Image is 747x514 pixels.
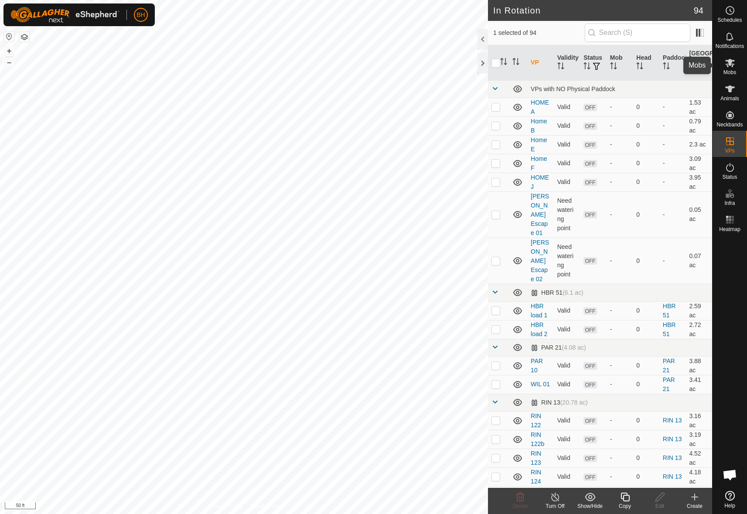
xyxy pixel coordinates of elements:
a: RIN 122 [531,412,541,429]
td: Valid [554,375,580,394]
div: HBR 51 [531,289,583,296]
td: Valid [554,467,580,486]
th: Status [580,45,607,81]
span: OFF [583,211,597,218]
a: HOME A [531,99,549,115]
div: - [610,256,630,266]
div: - [610,159,630,168]
div: - [610,325,630,334]
span: OFF [583,455,597,462]
th: VP [527,45,554,81]
div: Copy [607,502,642,510]
td: 0 [633,320,659,339]
td: 0 [633,486,659,505]
td: 0 [633,375,659,394]
td: 2.59 ac [686,301,712,320]
td: - [659,116,686,135]
th: Paddock [659,45,686,81]
td: 0 [633,135,659,154]
td: - [659,191,686,238]
a: RIN 125 [531,487,541,504]
a: HBR load 2 [531,321,547,337]
a: WIL 01 [531,381,550,388]
td: 3.41 ac [686,375,712,394]
button: Map Layers [19,32,30,42]
td: - [659,135,686,154]
span: Animals [720,96,739,101]
td: 0.07 ac [686,238,712,284]
td: 0.05 ac [686,191,712,238]
p-sorticon: Activate to sort [663,64,670,71]
td: 0 [633,411,659,430]
td: 0 [633,116,659,135]
span: (4.08 ac) [562,344,586,351]
a: PAR 21 [663,357,675,374]
td: 3.95 ac [686,173,712,191]
span: OFF [583,473,597,481]
td: Valid [554,98,580,116]
div: - [610,472,630,481]
a: HBR 51 [663,321,676,337]
div: - [610,380,630,389]
span: BH [136,10,145,20]
span: Neckbands [716,122,743,127]
p-sorticon: Activate to sort [689,68,696,75]
div: - [610,306,630,315]
td: 0 [633,467,659,486]
th: Head [633,45,659,81]
td: 3.88 ac [686,356,712,375]
div: - [610,210,630,219]
div: - [610,435,630,444]
span: OFF [583,307,597,315]
td: Valid [554,135,580,154]
td: 0 [633,173,659,191]
a: [PERSON_NAME] Escape 01 [531,193,549,236]
td: 0 [633,356,659,375]
td: Valid [554,173,580,191]
td: 2.3 ac [686,135,712,154]
span: Schedules [717,17,742,23]
a: Help [713,487,747,512]
td: Valid [554,320,580,339]
span: OFF [583,123,597,130]
td: 4.52 ac [686,449,712,467]
div: PAR 21 [531,344,586,351]
td: Valid [554,116,580,135]
td: Valid [554,411,580,430]
div: Create [677,502,712,510]
td: 0 [633,191,659,238]
span: (6.1 ac) [563,289,583,296]
span: OFF [583,104,597,111]
div: - [610,361,630,370]
a: Home E [531,136,547,153]
span: Infra [724,201,735,206]
button: + [4,46,14,56]
td: 0 [633,154,659,173]
span: Heatmap [719,227,740,232]
td: 3.19 ac [686,430,712,449]
p-sorticon: Activate to sort [557,64,564,71]
span: OFF [583,381,597,388]
td: 0 [633,449,659,467]
a: RIN 123 [531,450,541,466]
span: OFF [583,362,597,370]
span: (20.78 ac) [560,399,588,406]
a: Home F [531,155,547,171]
a: Home B [531,118,547,134]
td: 4.18 ac [686,467,712,486]
td: Valid [554,154,580,173]
p-sorticon: Activate to sort [500,59,507,66]
td: 1.53 ac [686,98,712,116]
a: [PERSON_NAME] Escape 02 [531,239,549,283]
span: OFF [583,160,597,167]
td: Valid [554,301,580,320]
img: Gallagher Logo [10,7,119,23]
div: - [610,140,630,149]
td: 3.09 ac [686,154,712,173]
div: Edit [642,502,677,510]
a: RIN 13 [663,417,682,424]
th: Mob [607,45,633,81]
span: 1 selected of 94 [493,28,585,37]
input: Search (S) [585,24,690,42]
div: - [610,177,630,187]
